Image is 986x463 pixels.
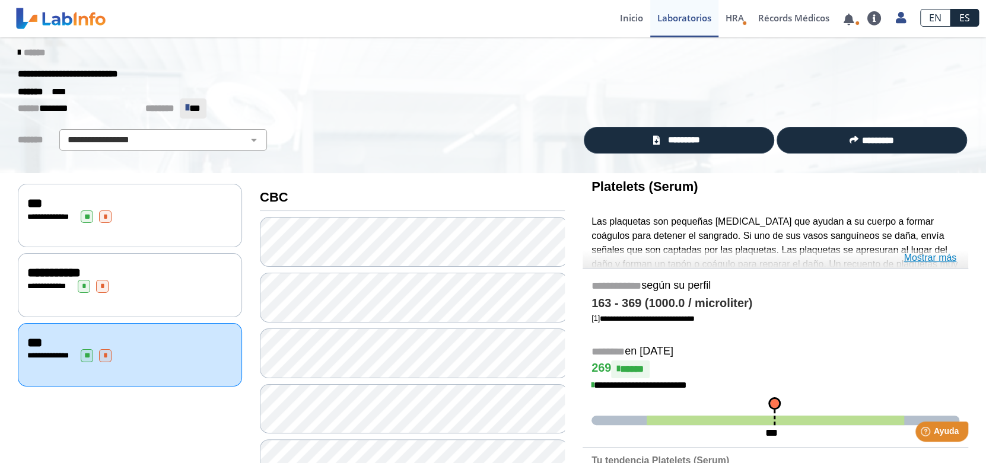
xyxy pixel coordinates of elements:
[591,296,959,311] h4: 163 - 369 (1000.0 / microliter)
[591,360,959,378] h4: 269
[950,9,979,27] a: ES
[920,9,950,27] a: EN
[880,417,973,450] iframe: Help widget launcher
[591,215,959,342] p: Las plaquetas son pequeñas [MEDICAL_DATA] que ayudan a su cuerpo a formar coágulos para detener e...
[591,179,698,194] b: Platelets (Serum)
[904,251,956,265] a: Mostrar más
[591,314,695,322] a: [1]
[591,279,959,293] h5: según su perfil
[260,190,288,205] b: CBC
[591,345,959,359] h5: en [DATE]
[726,12,744,24] span: HRA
